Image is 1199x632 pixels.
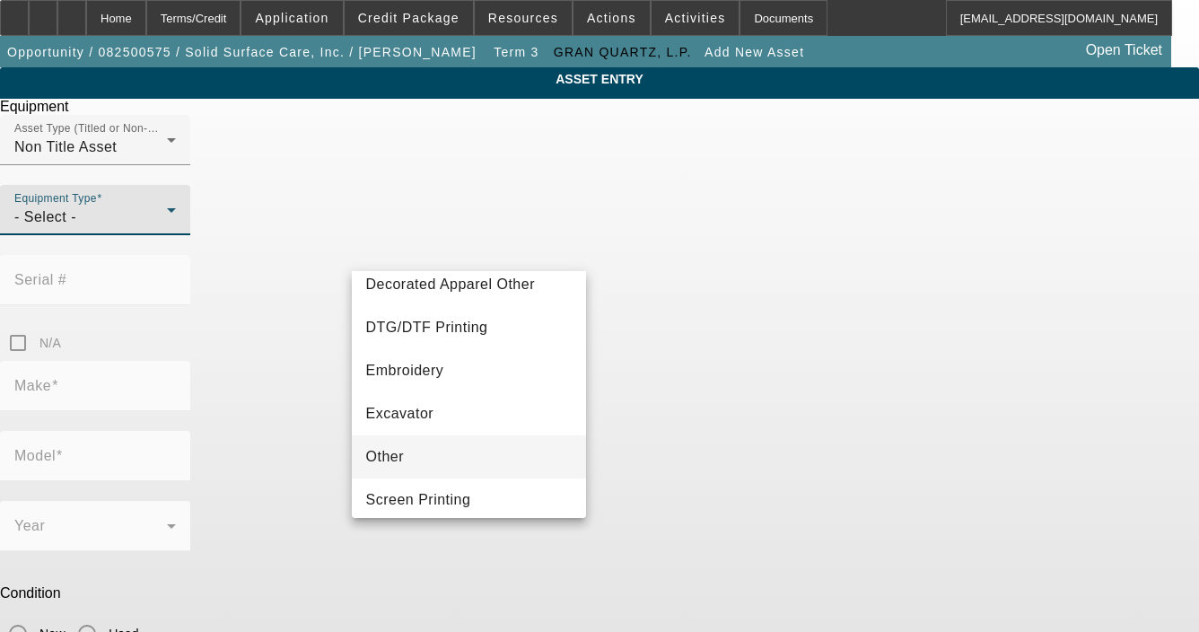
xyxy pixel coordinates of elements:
[366,274,536,295] span: Decorated Apparel Other
[366,317,488,338] span: DTG/DTF Printing
[366,489,471,511] span: Screen Printing
[366,360,444,382] span: Embroidery
[366,446,405,468] span: Other
[366,403,434,425] span: Excavator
